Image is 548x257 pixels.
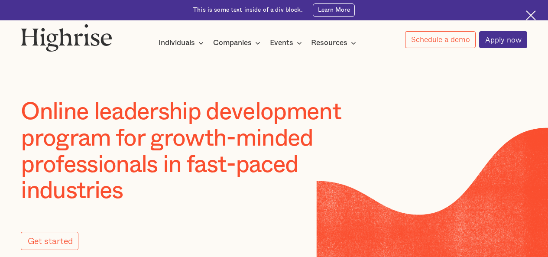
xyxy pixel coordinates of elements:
[159,38,206,48] div: Individuals
[311,38,359,48] div: Resources
[311,38,347,48] div: Resources
[21,232,78,250] a: Get started
[270,38,293,48] div: Events
[270,38,305,48] div: Events
[526,10,536,20] img: Cross icon
[193,6,303,14] div: This is some text inside of a div block.
[213,38,252,48] div: Companies
[159,38,195,48] div: Individuals
[313,3,355,17] a: Learn More
[405,31,476,48] a: Schedule a demo
[21,24,112,52] img: Highrise logo
[479,31,527,48] a: Apply now
[21,99,390,205] h1: Online leadership development program for growth-minded professionals in fast-paced industries
[213,38,263,48] div: Companies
